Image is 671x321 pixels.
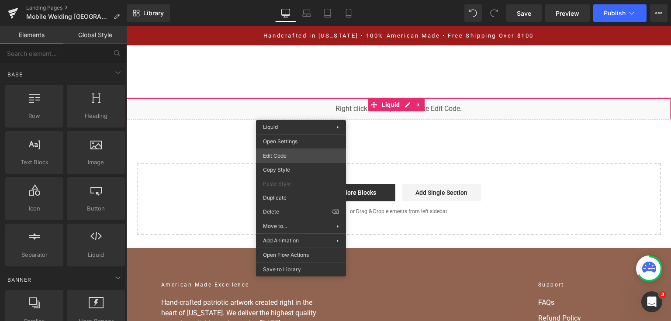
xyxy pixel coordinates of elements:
a: New Library [127,4,170,22]
a: Handcrafted in [US_STATE] • 100% American Made • Free Shipping Over $100 [137,6,408,13]
span: Base [7,70,24,79]
span: Banner [7,276,32,284]
a: Tablet [317,4,338,22]
p: Hand-crafted patriotic artwork created right in the heart of [US_STATE]. We deliver the highest q... [35,271,201,303]
button: More [650,4,668,22]
span: Delete [263,208,332,216]
a: Desktop [275,4,296,22]
a: FAQs [412,271,510,282]
a: Landing Pages [26,4,127,11]
a: Explore Blocks [190,158,269,175]
span: Duplicate [263,194,339,202]
a: Refund Policy [412,287,510,297]
span: Copy Style [263,166,339,174]
a: Add Single Section [276,158,355,175]
span: Paste Style [263,180,339,188]
button: Redo [485,4,503,22]
span: Save to Library [263,266,339,273]
a: Preview [545,4,590,22]
a: Expand / Collapse [287,72,299,85]
span: Open Settings [263,138,339,145]
button: Publish [593,4,647,22]
a: Global Style [63,26,127,44]
span: Liquid [69,250,122,259]
span: Save [517,9,531,18]
h2: Support [412,255,510,262]
iframe: Intercom live chat [641,291,662,312]
span: Heading [69,111,122,121]
span: Icon [8,204,61,213]
span: Publish [604,10,626,17]
span: Row [8,111,61,121]
span: Button [69,204,122,213]
p: or Drag & Drop elements from left sidebar [24,182,521,188]
span: Preview [556,9,579,18]
span: Move to... [263,222,336,230]
button: Undo [464,4,482,22]
span: Liquid [263,124,278,130]
span: 3 [659,291,666,298]
a: Laptop [296,4,317,22]
a: Mobile [338,4,359,22]
span: ⌫ [332,208,339,216]
span: Liquid [253,72,276,85]
span: Library [143,9,164,17]
span: Add Animation [263,237,336,245]
span: Edit Code [263,152,339,160]
span: Separator [8,250,61,259]
span: Image [69,158,122,167]
h2: American-Made Excellence [35,255,201,262]
span: Open Flow Actions [263,251,339,259]
span: Mobile Welding [GEOGRAPHIC_DATA] [26,13,110,20]
span: Text Block [8,158,61,167]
